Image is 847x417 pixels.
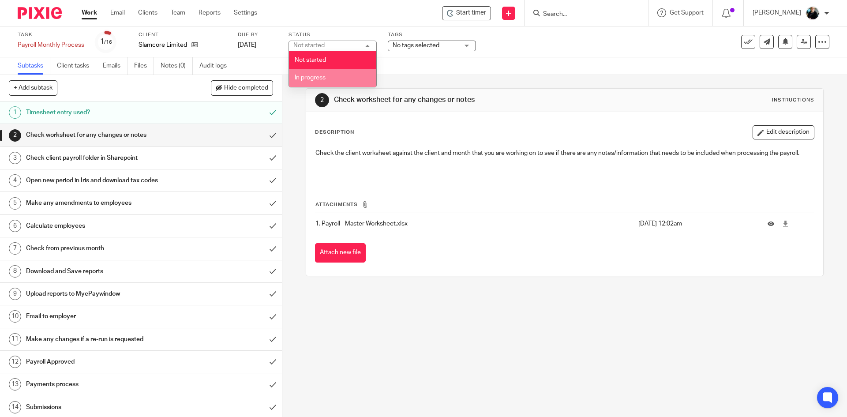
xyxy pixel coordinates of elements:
[9,401,21,413] div: 14
[238,42,256,48] span: [DATE]
[753,125,814,139] button: Edit description
[9,310,21,323] div: 10
[9,152,21,164] div: 3
[9,378,21,391] div: 13
[26,287,179,301] h1: Upload reports to MyePaywindow
[782,219,789,228] a: Download
[103,57,127,75] a: Emails
[26,333,179,346] h1: Make any changes if a re-run is requested
[26,151,179,165] h1: Check client payroll folder in Sharepoint
[772,97,814,104] div: Instructions
[9,129,21,142] div: 2
[9,197,21,210] div: 5
[26,355,179,368] h1: Payroll Approved
[211,80,273,95] button: Hide completed
[315,219,633,228] p: 1. Payroll - Master Worksheet.xlsx
[171,8,185,17] a: Team
[9,242,21,255] div: 7
[9,220,21,232] div: 6
[442,6,491,20] div: Slamcore Limited - Payroll Monthly Process
[9,333,21,346] div: 11
[104,40,112,45] small: /16
[26,219,179,233] h1: Calculate employees
[26,378,179,391] h1: Payments process
[9,80,57,95] button: + Add subtask
[238,31,277,38] label: Due by
[26,174,179,187] h1: Open new period in Iris and download tax codes
[26,128,179,142] h1: Check worksheet for any changes or notes
[18,7,62,19] img: Pixie
[9,106,21,119] div: 1
[139,41,187,49] p: Slamcore Limited
[334,95,584,105] h1: Check worksheet for any changes or notes
[295,75,326,81] span: In progress
[26,401,179,414] h1: Submissions
[199,8,221,17] a: Reports
[315,149,813,158] p: Check the client worksheet against the client and month that you are working on to see if there a...
[753,8,801,17] p: [PERSON_NAME]
[26,106,179,119] h1: Timesheet entry used?
[134,57,154,75] a: Files
[9,265,21,278] div: 8
[224,85,268,92] span: Hide completed
[199,57,233,75] a: Audit logs
[18,57,50,75] a: Subtasks
[82,8,97,17] a: Work
[806,6,820,20] img: nicky-partington.jpg
[293,42,325,49] div: Not started
[670,10,704,16] span: Get Support
[100,37,112,47] div: 1
[26,242,179,255] h1: Check from previous month
[26,310,179,323] h1: Email to employer
[542,11,622,19] input: Search
[138,8,157,17] a: Clients
[9,174,21,187] div: 4
[234,8,257,17] a: Settings
[289,31,377,38] label: Status
[18,41,84,49] div: Payroll Monthly Process
[315,93,329,107] div: 2
[9,356,21,368] div: 12
[161,57,193,75] a: Notes (0)
[315,129,354,136] p: Description
[456,8,486,18] span: Start timer
[110,8,125,17] a: Email
[315,243,366,263] button: Attach new file
[315,202,358,207] span: Attachments
[393,42,439,49] span: No tags selected
[26,196,179,210] h1: Make any amendments to employees
[57,57,96,75] a: Client tasks
[139,31,227,38] label: Client
[388,31,476,38] label: Tags
[26,265,179,278] h1: Download and Save reports
[295,57,326,63] span: Not started
[18,31,84,38] label: Task
[9,288,21,300] div: 9
[638,219,754,228] p: [DATE] 12:02am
